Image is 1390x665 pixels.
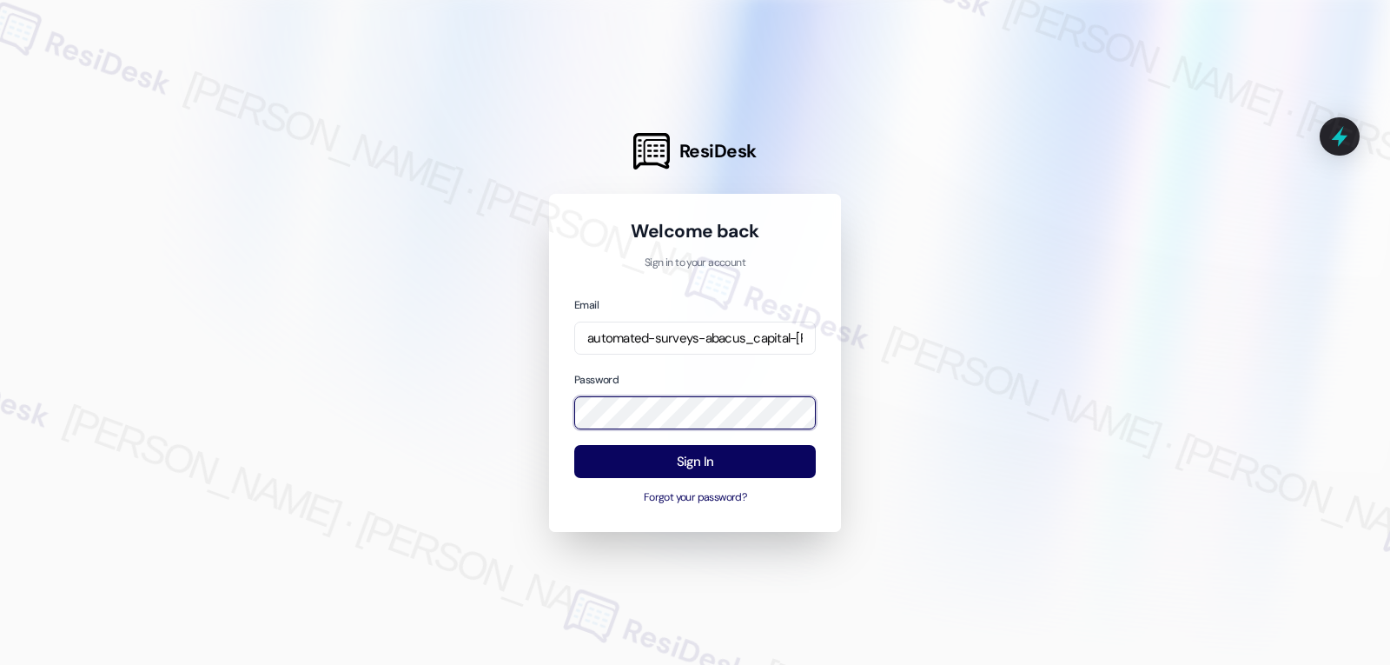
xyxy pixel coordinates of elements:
p: Sign in to your account [574,256,816,271]
button: Sign In [574,445,816,479]
img: ResiDesk Logo [633,133,670,170]
label: Email [574,298,599,312]
h1: Welcome back [574,219,816,243]
button: Forgot your password? [574,490,816,506]
span: ResiDesk [679,139,757,163]
input: name@example.com [574,322,816,356]
label: Password [574,373,619,387]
